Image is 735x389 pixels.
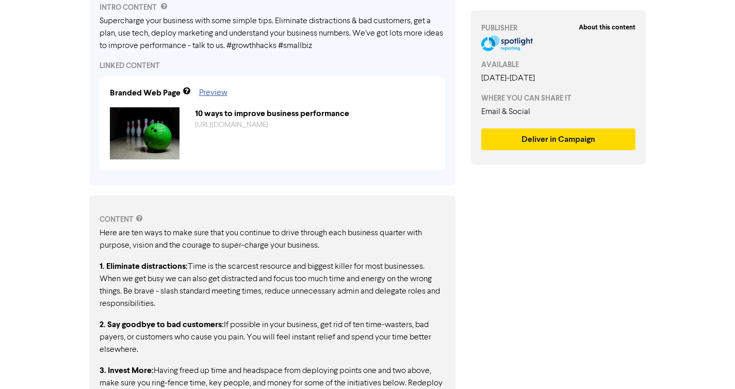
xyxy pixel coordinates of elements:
strong: 2. Say goodbye to bad customers: [100,319,224,330]
div: 10 ways to improve business performance [187,107,443,120]
div: PUBLISHER [481,23,636,34]
strong: 1. Eliminate distractions: [100,261,188,271]
button: Deliver in Campaign [481,128,636,150]
a: [URL][DOMAIN_NAME] [195,121,268,128]
strong: About this content [579,23,635,31]
div: CONTENT [100,214,445,225]
a: Preview [199,89,227,97]
p: If possible in your business, get rid of ten time-wasters, bad payers, or customers who cause you... [100,318,445,356]
p: Time is the scarcest resource and biggest killer for most businesses. When we get busy we can als... [100,260,445,310]
div: INTRO CONTENT [100,2,445,13]
div: https://public2.bomamarketing.com/cp/5wW2ErHJMCg2Zu48TvurIh?sa=l72hpFK [187,120,443,131]
strong: 3. Invest More: [100,365,154,376]
div: LINKED CONTENT [100,60,445,71]
div: [DATE] - [DATE] [481,72,636,85]
div: Branded Web Page [110,87,181,99]
div: Email & Social [481,106,636,118]
div: WHERE YOU CAN SHARE IT [481,93,636,104]
iframe: Chat Widget [683,339,735,389]
div: AVAILABLE [481,59,636,70]
p: Here are ten ways to make sure that you continue to drive through each business quarter with purp... [100,227,445,252]
div: Supercharge your business with some simple tips. Eliminate distractions & bad customers, get a pl... [100,15,445,52]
